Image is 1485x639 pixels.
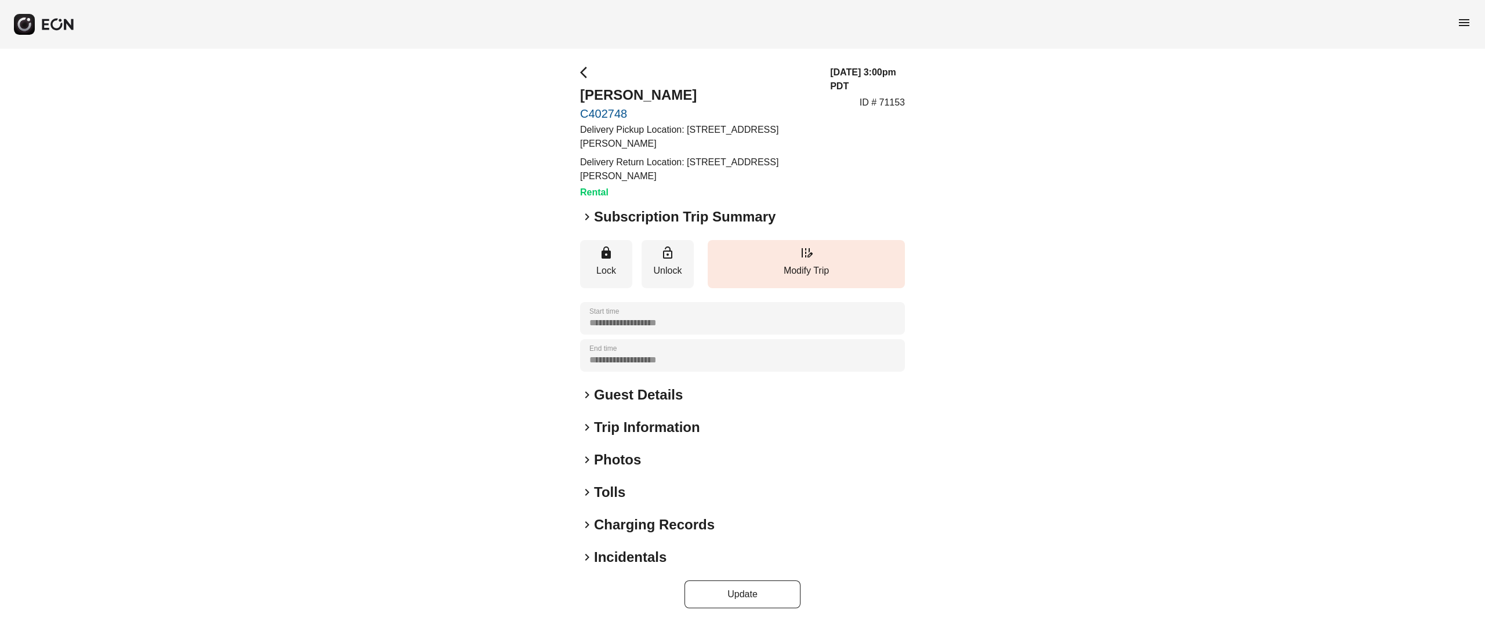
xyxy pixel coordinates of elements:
[580,186,816,199] h3: Rental
[580,453,594,467] span: keyboard_arrow_right
[580,66,594,79] span: arrow_back_ios
[684,580,801,608] button: Update
[594,386,683,404] h2: Guest Details
[830,66,905,93] h3: [DATE] 3:00pm PDT
[594,418,700,437] h2: Trip Information
[1457,16,1471,30] span: menu
[599,246,613,260] span: lock
[642,240,694,288] button: Unlock
[594,548,667,567] h2: Incidentals
[580,518,594,532] span: keyboard_arrow_right
[586,264,626,278] p: Lock
[580,388,594,402] span: keyboard_arrow_right
[580,240,632,288] button: Lock
[580,123,816,151] p: Delivery Pickup Location: [STREET_ADDRESS][PERSON_NAME]
[580,155,816,183] p: Delivery Return Location: [STREET_ADDRESS][PERSON_NAME]
[580,420,594,434] span: keyboard_arrow_right
[580,550,594,564] span: keyboard_arrow_right
[580,210,594,224] span: keyboard_arrow_right
[594,483,625,502] h2: Tolls
[647,264,688,278] p: Unlock
[713,264,899,278] p: Modify Trip
[860,96,905,110] p: ID # 71153
[580,86,816,104] h2: [PERSON_NAME]
[661,246,675,260] span: lock_open
[580,485,594,499] span: keyboard_arrow_right
[594,208,776,226] h2: Subscription Trip Summary
[799,246,813,260] span: edit_road
[708,240,905,288] button: Modify Trip
[594,515,715,534] h2: Charging Records
[580,107,816,121] a: C402748
[594,451,641,469] h2: Photos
